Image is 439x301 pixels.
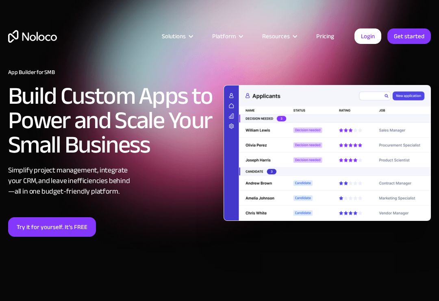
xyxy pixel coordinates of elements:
[152,31,202,41] div: Solutions
[354,28,381,44] a: Login
[262,31,290,41] div: Resources
[202,31,252,41] div: Platform
[212,31,236,41] div: Platform
[252,31,306,41] div: Resources
[387,28,431,44] a: Get started
[162,31,186,41] div: Solutions
[8,165,215,197] div: Simplify project management, integrate your CRM, and leave inefficiencies behind —all in one budg...
[8,217,96,237] a: Try it for yourself. It’s FREE
[8,30,57,43] a: home
[306,31,344,41] a: Pricing
[8,84,215,157] h2: Build Custom Apps to Power and Scale Your Small Business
